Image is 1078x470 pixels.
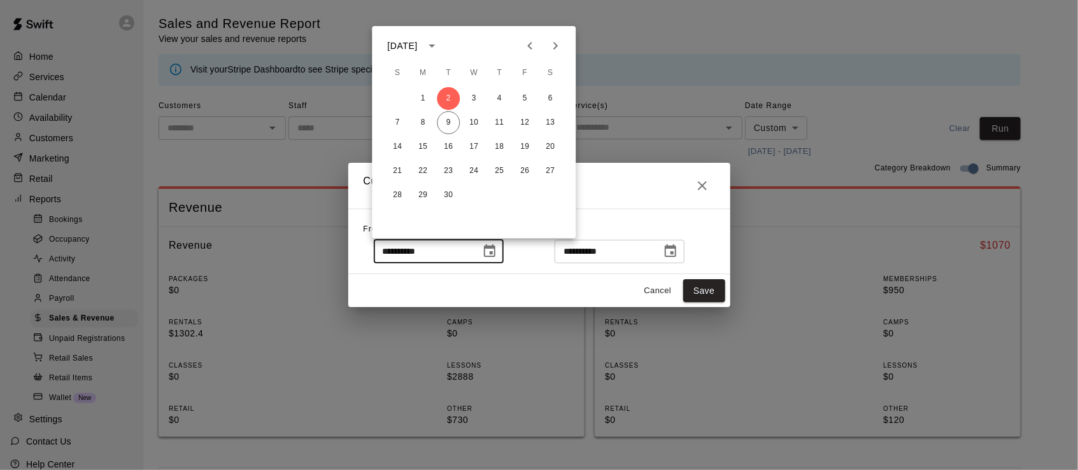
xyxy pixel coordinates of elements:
button: 25 [488,160,511,183]
button: Previous month [517,33,543,59]
button: Next month [543,33,568,59]
span: Friday [513,60,536,86]
button: 19 [513,135,536,158]
button: 9 [437,111,460,134]
button: calendar view is open, switch to year view [422,35,443,57]
button: Save [683,279,725,303]
span: Monday [411,60,434,86]
button: 12 [513,111,536,134]
button: 5 [513,87,536,110]
button: 29 [411,184,434,207]
span: From Date [364,225,406,233]
button: 4 [488,87,511,110]
div: [DATE] [387,39,417,52]
span: Tuesday [437,60,460,86]
h2: Custom Event Date [348,163,730,209]
button: 28 [386,184,409,207]
button: 15 [411,135,434,158]
button: 16 [437,135,460,158]
button: 20 [539,135,562,158]
button: 6 [539,87,562,110]
button: 7 [386,111,409,134]
button: 2 [437,87,460,110]
button: 18 [488,135,511,158]
button: 17 [462,135,485,158]
button: 22 [411,160,434,183]
button: 30 [437,184,460,207]
button: Choose date, selected date is Sep 2, 2025 [477,238,502,264]
span: Wednesday [462,60,485,86]
span: Saturday [539,60,562,86]
button: 27 [539,160,562,183]
span: Sunday [386,60,409,86]
button: 26 [513,160,536,183]
button: Choose date, selected date is Sep 10, 2025 [658,238,683,264]
button: 1 [411,87,434,110]
button: Cancel [637,281,678,301]
button: 23 [437,160,460,183]
button: 11 [488,111,511,134]
span: Thursday [488,60,511,86]
button: 10 [462,111,485,134]
button: 8 [411,111,434,134]
button: 21 [386,160,409,183]
button: 3 [462,87,485,110]
button: 14 [386,135,409,158]
button: 24 [462,160,485,183]
button: 13 [539,111,562,134]
button: Close [690,173,715,198]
